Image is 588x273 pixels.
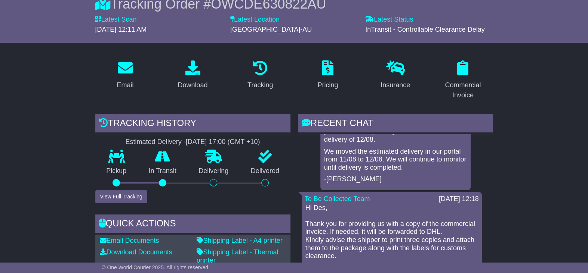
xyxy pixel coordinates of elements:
[197,237,283,244] a: Shipping Label - A4 printer
[240,167,290,175] p: Delivered
[324,148,467,172] p: We moved the estimated delivery in our portal from 11/08 to 12/08. We will continue to monitor un...
[100,237,159,244] a: Email Documents
[365,26,484,33] span: InTransit - Controllable Clearance Delay
[95,26,147,33] span: [DATE] 12:11 AM
[102,264,210,270] span: © One World Courier 2025. All rights reserved.
[138,167,188,175] p: In Transit
[305,195,370,203] a: To Be Collected Team
[247,80,273,90] div: Tracking
[433,58,493,103] a: Commercial Invoice
[95,114,290,134] div: Tracking history
[376,58,415,93] a: Insurance
[173,58,212,93] a: Download
[100,248,172,256] a: Download Documents
[243,58,278,93] a: Tracking
[117,80,133,90] div: Email
[365,16,413,24] label: Latest Status
[197,248,278,264] a: Shipping Label - Thermal printer
[324,175,467,183] p: -[PERSON_NAME]
[178,80,207,90] div: Download
[230,16,280,24] label: Latest Location
[95,16,137,24] label: Latest Scan
[95,138,290,146] div: Estimated Delivery -
[439,195,479,203] div: [DATE] 12:18
[186,138,260,146] div: [DATE] 17:00 (GMT +10)
[188,167,240,175] p: Delivering
[317,80,338,90] div: Pricing
[95,190,147,203] button: View Full Tracking
[381,80,410,90] div: Insurance
[313,58,343,93] a: Pricing
[298,114,493,134] div: RECENT CHAT
[112,58,138,93] a: Email
[230,26,312,33] span: [GEOGRAPHIC_DATA]-AU
[95,214,290,235] div: Quick Actions
[95,167,138,175] p: Pickup
[438,80,488,100] div: Commercial Invoice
